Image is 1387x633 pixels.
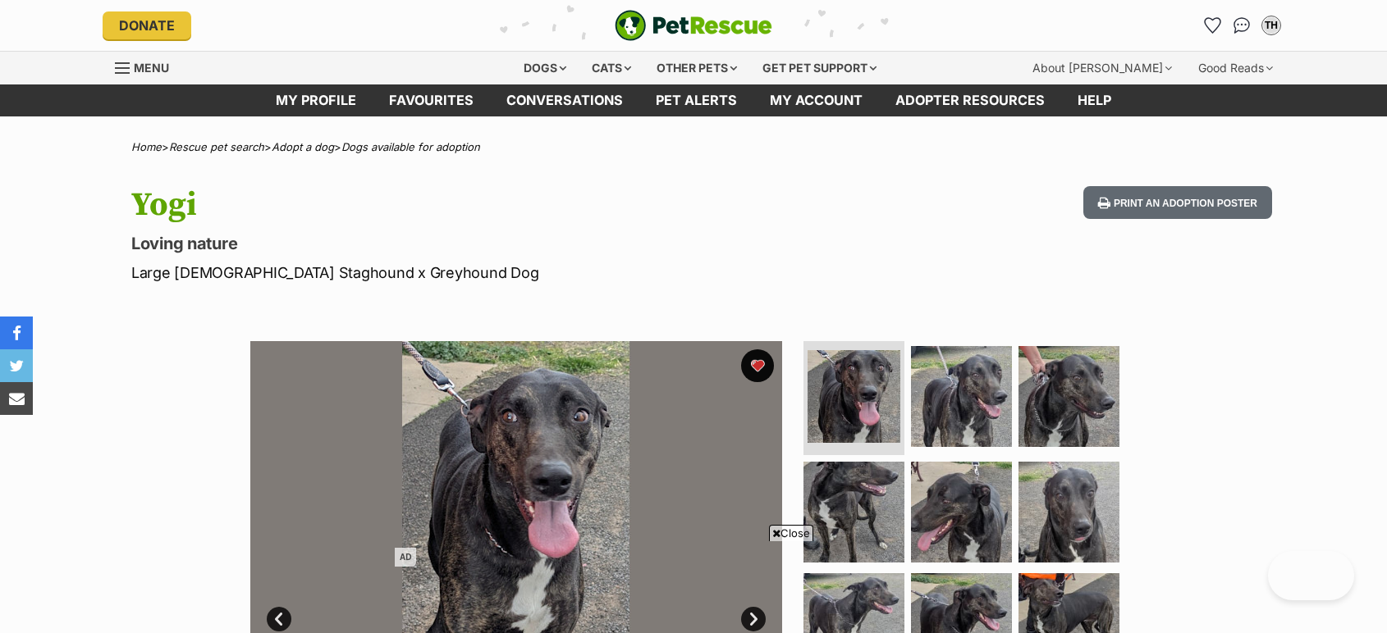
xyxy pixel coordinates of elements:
[753,84,879,116] a: My account
[1021,52,1183,84] div: About [PERSON_NAME]
[1263,17,1279,34] div: TH
[741,349,774,382] button: favourite
[615,10,772,41] img: logo-e224e6f780fb5917bec1dbf3a21bbac754714ae5b6737aabdf751b685950b380.svg
[131,232,826,255] p: Loving nature
[259,84,373,116] a: My profile
[580,52,643,84] div: Cats
[911,462,1012,562] img: Photo of Yogi
[1061,84,1128,116] a: Help
[1019,462,1119,562] img: Photo of Yogi
[131,186,826,224] h1: Yogi
[512,52,578,84] div: Dogs
[803,462,904,562] img: Photo of Yogi
[131,262,826,284] p: Large [DEMOGRAPHIC_DATA] Staghound x Greyhound Dog
[395,548,416,567] span: AD
[267,607,291,631] a: Prev
[1199,12,1284,39] ul: Account quick links
[90,141,1297,153] div: > > >
[134,61,169,75] span: Menu
[911,346,1012,447] img: Photo of Yogi
[693,624,694,625] iframe: Advertisement
[808,350,900,443] img: Photo of Yogi
[131,140,162,153] a: Home
[751,52,888,84] div: Get pet support
[1019,346,1119,447] img: Photo of Yogi
[373,84,490,116] a: Favourites
[1268,551,1354,600] iframe: Help Scout Beacon - Open
[341,140,480,153] a: Dogs available for adoption
[1187,52,1284,84] div: Good Reads
[1258,12,1284,39] button: My account
[1229,12,1255,39] a: Conversations
[103,11,191,39] a: Donate
[1199,12,1225,39] a: Favourites
[1083,186,1272,220] button: Print an adoption poster
[639,84,753,116] a: Pet alerts
[169,140,264,153] a: Rescue pet search
[615,10,772,41] a: PetRescue
[1234,17,1251,34] img: chat-41dd97257d64d25036548639549fe6c8038ab92f7586957e7f3b1b290dea8141.svg
[645,52,748,84] div: Other pets
[879,84,1061,116] a: Adopter resources
[769,525,813,541] span: Close
[272,140,334,153] a: Adopt a dog
[115,52,181,81] a: Menu
[490,84,639,116] a: conversations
